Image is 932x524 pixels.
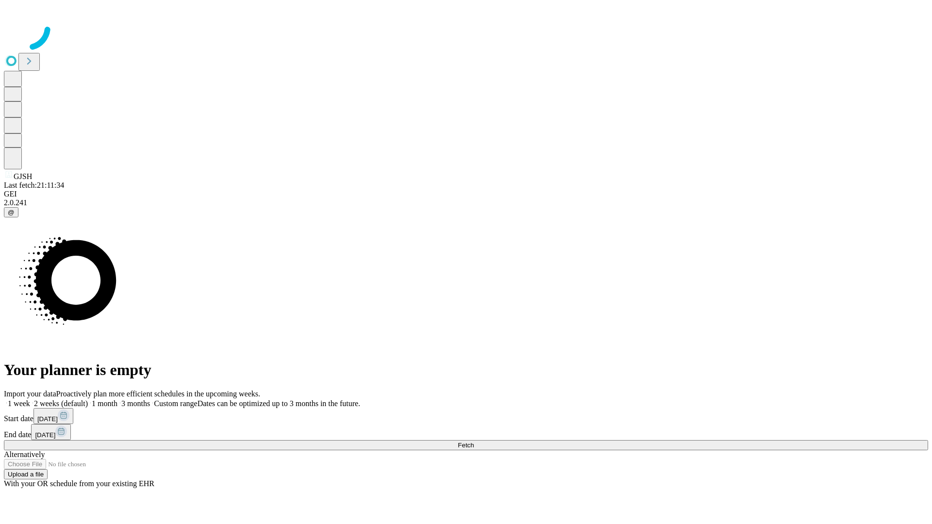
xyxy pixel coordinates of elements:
[4,361,928,379] h1: Your planner is empty
[198,399,360,408] span: Dates can be optimized up to 3 months in the future.
[37,415,58,423] span: [DATE]
[4,469,48,479] button: Upload a file
[34,399,88,408] span: 2 weeks (default)
[31,424,71,440] button: [DATE]
[4,479,154,488] span: With your OR schedule from your existing EHR
[154,399,197,408] span: Custom range
[4,207,18,217] button: @
[92,399,117,408] span: 1 month
[33,408,73,424] button: [DATE]
[4,440,928,450] button: Fetch
[4,198,928,207] div: 2.0.241
[4,424,928,440] div: End date
[4,181,64,189] span: Last fetch: 21:11:34
[8,209,15,216] span: @
[4,408,928,424] div: Start date
[4,190,928,198] div: GEI
[14,172,32,180] span: GJSH
[35,431,55,439] span: [DATE]
[56,390,260,398] span: Proactively plan more efficient schedules in the upcoming weeks.
[458,442,474,449] span: Fetch
[4,390,56,398] span: Import your data
[8,399,30,408] span: 1 week
[4,450,45,458] span: Alternatively
[121,399,150,408] span: 3 months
